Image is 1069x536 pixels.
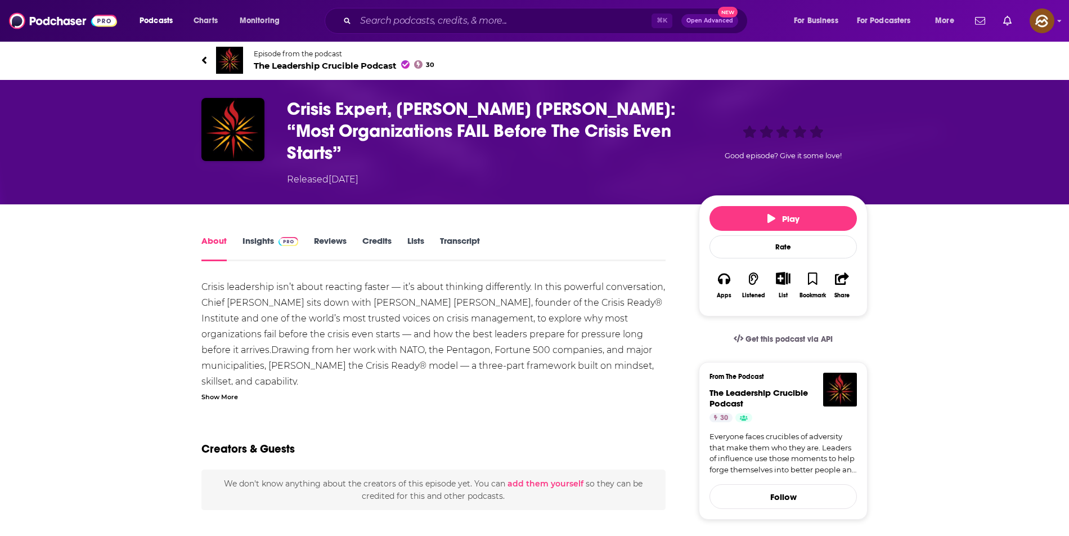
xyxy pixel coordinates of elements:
span: ⌘ K [652,14,672,28]
span: More [935,13,954,29]
div: Bookmark [799,292,826,299]
span: Charts [194,13,218,29]
span: Logged in as hey85204 [1030,8,1054,33]
div: Share [834,292,850,299]
button: Open AdvancedNew [681,14,738,28]
a: Show notifications dropdown [971,11,990,30]
img: Podchaser Pro [279,237,298,246]
input: Search podcasts, credits, & more... [356,12,652,30]
span: Episode from the podcast [254,50,434,58]
button: Bookmark [798,265,827,306]
button: Play [709,206,857,231]
button: open menu [132,12,187,30]
div: Search podcasts, credits, & more... [335,8,758,34]
span: 30 [426,62,434,68]
img: The Leadership Crucible Podcast [823,373,857,407]
span: For Business [794,13,838,29]
button: open menu [786,12,852,30]
a: Show notifications dropdown [999,11,1016,30]
a: Get this podcast via API [725,325,842,353]
button: add them yourself [507,479,583,488]
button: Show profile menu [1030,8,1054,33]
img: Podchaser - Follow, Share and Rate Podcasts [9,10,117,32]
div: Listened [742,292,765,299]
button: Apps [709,265,739,306]
div: Apps [717,292,731,299]
div: Released [DATE] [287,173,358,186]
img: Crisis Expert, Melissa Agnes: “Most Organizations FAIL Before The Crisis Even Starts” [201,98,264,161]
h1: Crisis Expert, Melissa Agnes: “Most Organizations FAIL Before The Crisis Even Starts” [287,98,681,164]
img: User Profile [1030,8,1054,33]
span: Play [767,213,799,224]
button: Show More Button [771,272,794,284]
a: Everyone faces crucibles of adversity that make them who they are. Leaders of influence use those... [709,431,857,475]
button: open menu [232,12,294,30]
div: List [779,292,788,299]
span: We don't know anything about the creators of this episode yet . You can so they can be credited f... [224,479,643,501]
button: Listened [739,265,768,306]
a: Transcript [440,235,480,261]
a: Charts [186,12,224,30]
div: Show More ButtonList [769,265,798,306]
span: Get this podcast via API [745,334,833,344]
span: The Leadership Crucible Podcast [254,60,434,71]
span: Monitoring [240,13,280,29]
span: New [718,7,738,17]
a: The Leadership Crucible PodcastEpisode from the podcastThe Leadership Crucible Podcast30 [201,47,868,74]
span: Open Advanced [686,18,733,24]
a: 30 [709,413,733,422]
span: 30 [720,413,728,424]
a: Credits [362,235,392,261]
a: The Leadership Crucible Podcast [709,387,808,409]
span: For Podcasters [857,13,911,29]
img: The Leadership Crucible Podcast [216,47,243,74]
button: open menu [850,12,927,30]
h2: Creators & Guests [201,442,295,456]
button: Follow [709,484,857,509]
h3: From The Podcast [709,373,848,381]
a: Reviews [314,235,347,261]
span: Good episode? Give it some love! [725,151,842,160]
button: open menu [927,12,968,30]
button: Share [828,265,857,306]
a: Lists [407,235,424,261]
a: About [201,235,227,261]
a: InsightsPodchaser Pro [242,235,298,261]
div: Rate [709,235,857,258]
span: Podcasts [140,13,173,29]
